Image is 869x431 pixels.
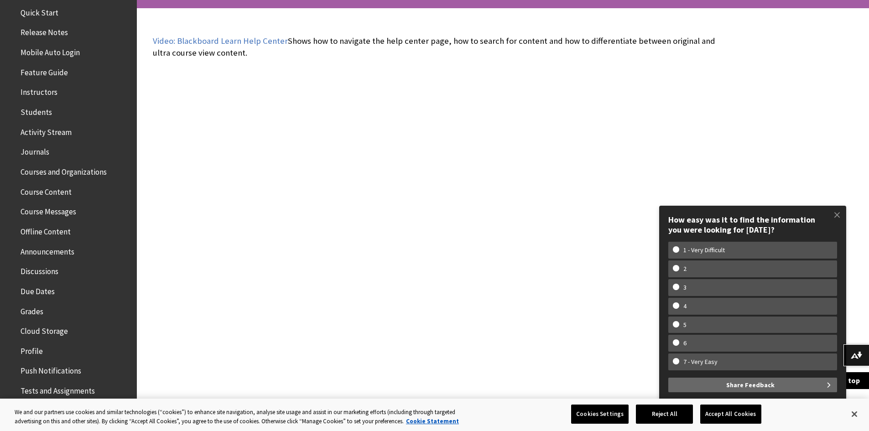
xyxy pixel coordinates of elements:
w-span: 4 [673,302,697,310]
span: Offline Content [21,224,71,236]
span: Feature Guide [21,65,68,77]
span: Activity Stream [21,125,72,137]
button: Share Feedback [668,378,837,392]
span: Mobile Auto Login [21,45,80,57]
p: Shows how to navigate the help center page, how to search for content and how to differentiate be... [153,35,718,59]
div: We and our partners use cookies and similar technologies (“cookies”) to enhance site navigation, ... [15,408,478,426]
span: Due Dates [21,284,55,296]
w-span: 1 - Very Difficult [673,246,735,254]
span: Tests and Assignments [21,383,95,395]
span: Profile [21,343,43,356]
w-span: 6 [673,339,697,347]
span: Release Notes [21,25,68,37]
span: Journals [21,145,49,157]
span: Discussions [21,264,58,276]
span: Course Content [21,184,72,197]
span: Courses and Organizations [21,164,107,177]
span: Cloud Storage [21,323,68,336]
button: Cookies Settings [571,405,629,424]
span: Students [21,104,52,117]
button: Accept All Cookies [700,405,761,424]
a: More information about your privacy, opens in a new tab [406,417,459,425]
span: Announcements [21,244,74,256]
span: Grades [21,304,43,316]
button: Reject All [636,405,693,424]
div: How easy was it to find the information you were looking for [DATE]? [668,215,837,234]
w-span: 7 - Very Easy [673,358,728,366]
a: Video: Blackboard Learn Help Center [153,36,288,47]
span: Quick Start [21,5,58,17]
span: Push Notifications [21,363,81,376]
w-span: 2 [673,265,697,273]
w-span: 5 [673,321,697,329]
w-span: 3 [673,284,697,291]
span: Instructors [21,85,57,97]
span: Course Messages [21,204,76,217]
iframe: Blackboard Learn Help Center [153,68,718,386]
button: Close [844,404,864,424]
span: Share Feedback [726,378,775,392]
